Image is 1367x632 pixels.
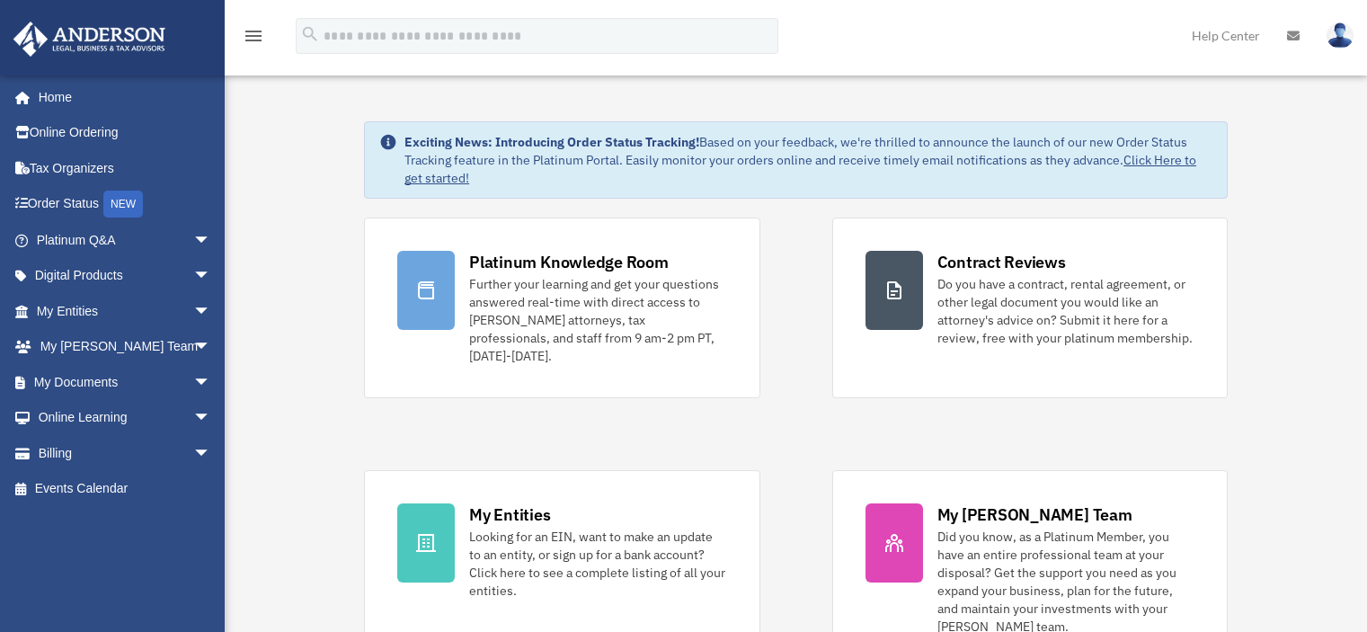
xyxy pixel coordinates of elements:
img: Anderson Advisors Platinum Portal [8,22,171,57]
div: Do you have a contract, rental agreement, or other legal document you would like an attorney's ad... [937,275,1194,347]
a: Events Calendar [13,471,238,507]
a: Order StatusNEW [13,186,238,223]
span: arrow_drop_down [193,222,229,259]
div: My [PERSON_NAME] Team [937,503,1132,526]
span: arrow_drop_down [193,329,229,366]
a: My [PERSON_NAME] Teamarrow_drop_down [13,329,238,365]
a: Contract Reviews Do you have a contract, rental agreement, or other legal document you would like... [832,218,1228,398]
span: arrow_drop_down [193,435,229,472]
a: Platinum Knowledge Room Further your learning and get your questions answered real-time with dire... [364,218,759,398]
div: NEW [103,191,143,218]
a: Platinum Q&Aarrow_drop_down [13,222,238,258]
a: Billingarrow_drop_down [13,435,238,471]
a: Online Learningarrow_drop_down [13,400,238,436]
div: Further your learning and get your questions answered real-time with direct access to [PERSON_NAM... [469,275,726,365]
a: Home [13,79,229,115]
i: search [300,24,320,44]
strong: Exciting News: Introducing Order Status Tracking! [404,134,699,150]
i: menu [243,25,264,47]
span: arrow_drop_down [193,400,229,437]
span: arrow_drop_down [193,258,229,295]
a: Online Ordering [13,115,238,151]
a: My Documentsarrow_drop_down [13,364,238,400]
div: My Entities [469,503,550,526]
div: Contract Reviews [937,251,1066,273]
div: Platinum Knowledge Room [469,251,669,273]
div: Based on your feedback, we're thrilled to announce the launch of our new Order Status Tracking fe... [404,133,1212,187]
span: arrow_drop_down [193,293,229,330]
a: Click Here to get started! [404,152,1196,186]
a: Tax Organizers [13,150,238,186]
a: Digital Productsarrow_drop_down [13,258,238,294]
a: My Entitiesarrow_drop_down [13,293,238,329]
span: arrow_drop_down [193,364,229,401]
img: User Pic [1327,22,1354,49]
div: Looking for an EIN, want to make an update to an entity, or sign up for a bank account? Click her... [469,528,726,600]
a: menu [243,31,264,47]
